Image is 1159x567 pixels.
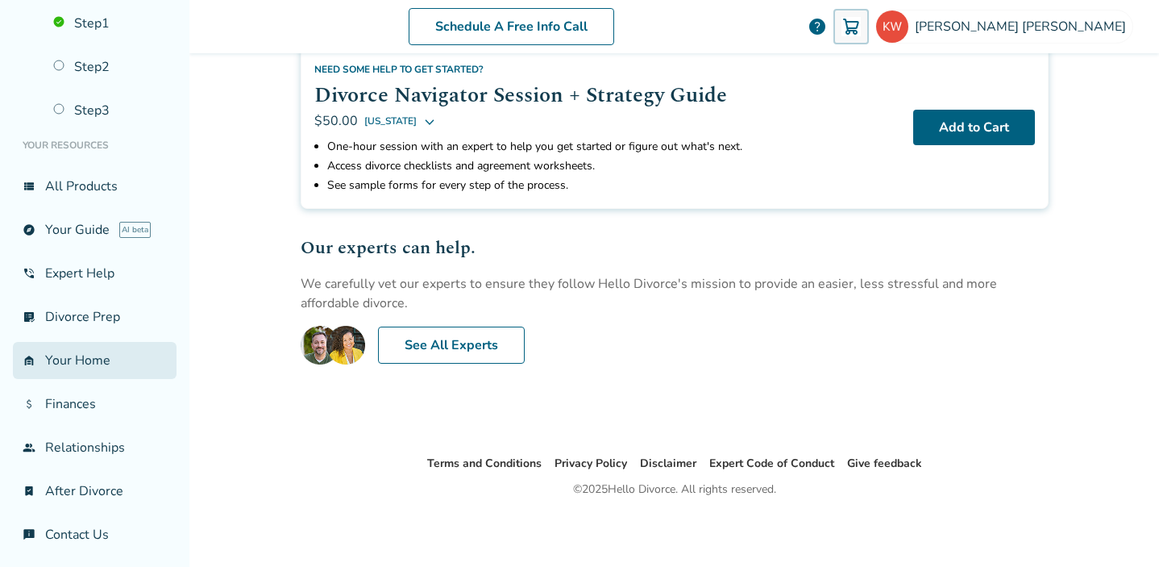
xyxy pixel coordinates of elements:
a: garage_homeYour Home [13,342,177,379]
li: One-hour session with an expert to help you get started or figure out what's next. [327,137,900,156]
a: help [808,17,827,36]
a: Step2 [44,48,177,85]
iframe: Chat Widget [1078,490,1159,567]
span: bookmark_check [23,485,35,498]
img: E [301,326,365,365]
span: view_list [23,180,35,193]
h2: Our experts can help. [301,235,1049,261]
a: Expert Code of Conduct [709,456,834,471]
a: See All Experts [378,327,525,364]
img: kemarie318@gmail.com [876,10,908,43]
span: chat_info [23,528,35,541]
a: Step3 [44,92,177,129]
li: Access divorce checklists and agreement worksheets. [327,156,900,176]
span: $50.00 [314,112,358,130]
a: attach_moneyFinances [13,386,177,423]
a: Step1 [44,5,177,42]
a: chat_infoContact Us [13,516,177,553]
span: [US_STATE] [364,111,417,131]
a: groupRelationships [13,429,177,466]
span: group [23,441,35,454]
span: AI beta [119,222,151,238]
a: exploreYour GuideAI beta [13,211,177,248]
span: [PERSON_NAME] [PERSON_NAME] [915,18,1132,35]
a: Schedule A Free Info Call [409,8,614,45]
li: Disclaimer [640,454,696,473]
span: phone_in_talk [23,267,35,280]
a: bookmark_checkAfter Divorce [13,473,177,510]
span: list_alt_check [23,311,35,323]
a: view_listAll Products [13,168,177,205]
a: Terms and Conditions [427,456,542,471]
a: phone_in_talkExpert Help [13,255,177,292]
span: attach_money [23,398,35,411]
button: [US_STATE] [364,111,436,131]
h2: Divorce Navigator Session + Strategy Guide [314,79,900,111]
span: garage_home [23,354,35,367]
div: © 2025 Hello Divorce. All rights reserved. [573,480,776,499]
li: Your Resources [13,129,177,161]
li: Give feedback [847,454,922,473]
p: We carefully vet our experts to ensure they follow Hello Divorce's mission to provide an easier, ... [301,274,1049,313]
a: Privacy Policy [555,456,627,471]
span: explore [23,223,35,236]
a: list_alt_checkDivorce Prep [13,298,177,336]
span: Need some help to get started? [314,63,484,76]
li: See sample forms for every step of the process. [327,176,900,195]
button: Add to Cart [913,110,1035,145]
img: Cart [841,17,861,36]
